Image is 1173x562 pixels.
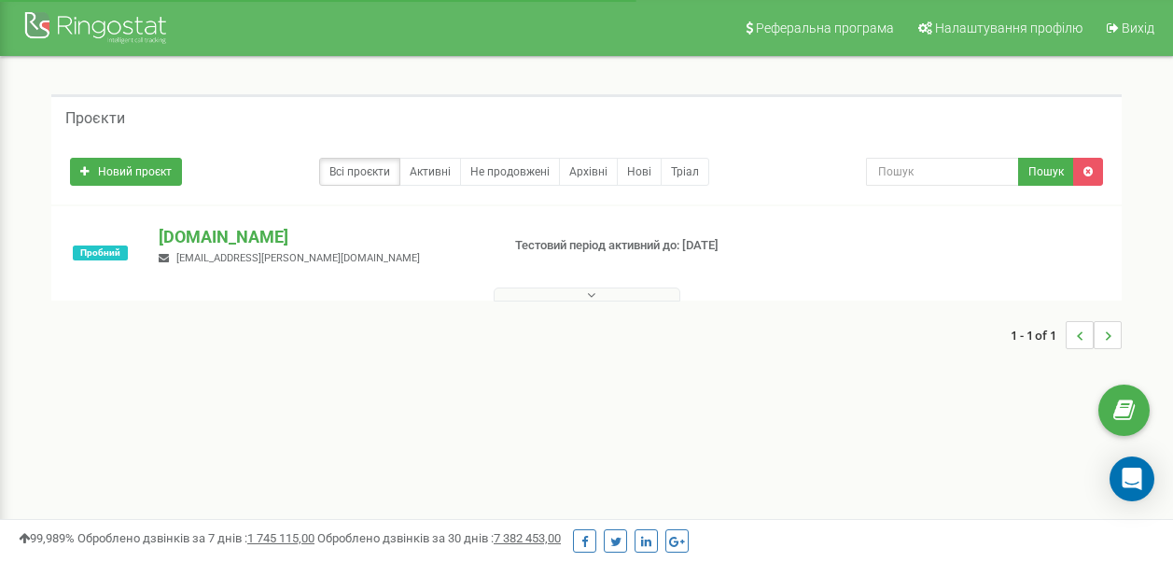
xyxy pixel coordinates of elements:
span: Вихід [1122,21,1154,35]
a: Тріал [661,158,709,186]
div: Open Intercom Messenger [1110,457,1154,501]
span: Оброблено дзвінків за 7 днів : [77,531,314,545]
span: Реферальна програма [756,21,894,35]
a: Архівні [559,158,618,186]
a: Не продовжені [460,158,560,186]
span: 1 - 1 of 1 [1011,321,1066,349]
button: Пошук [1018,158,1074,186]
u: 7 382 453,00 [494,531,561,545]
p: Тестовий період активний до: [DATE] [515,237,752,255]
u: 1 745 115,00 [247,531,314,545]
input: Пошук [866,158,1019,186]
span: Оброблено дзвінків за 30 днів : [317,531,561,545]
span: Пробний [73,246,128,260]
span: [EMAIL_ADDRESS][PERSON_NAME][DOMAIN_NAME] [176,252,420,264]
a: Новий проєкт [70,158,182,186]
p: [DOMAIN_NAME] [159,225,484,249]
a: Всі проєкти [319,158,400,186]
h5: Проєкти [65,110,125,127]
span: 99,989% [19,531,75,545]
span: Налаштування профілю [935,21,1082,35]
a: Нові [617,158,662,186]
a: Активні [399,158,461,186]
nav: ... [1011,302,1122,368]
